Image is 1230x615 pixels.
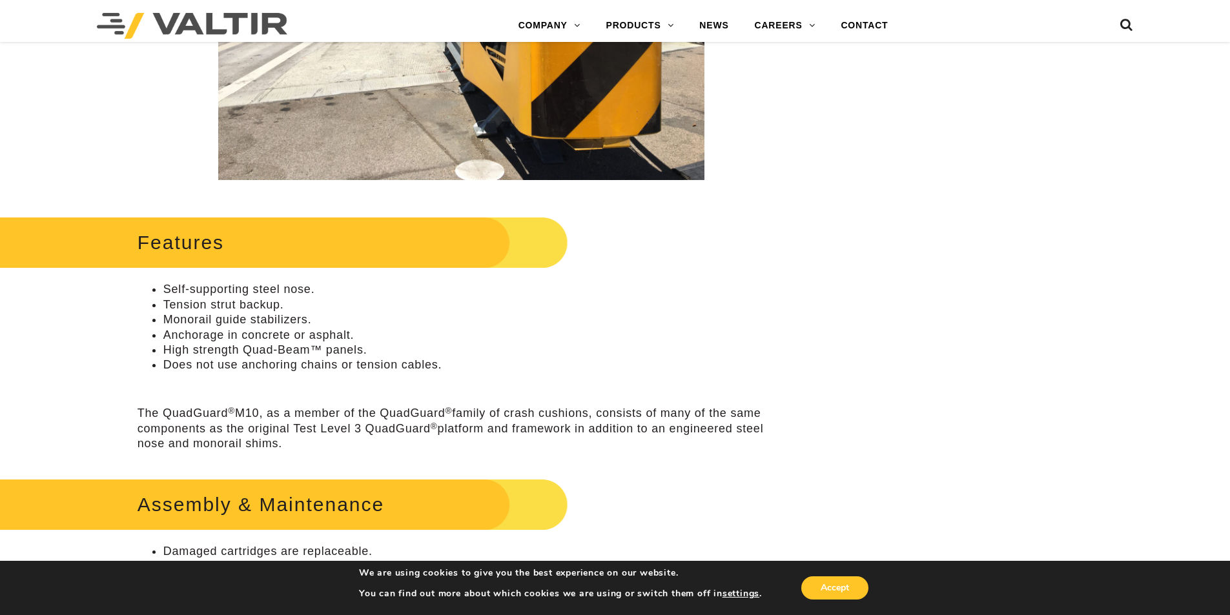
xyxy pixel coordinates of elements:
a: CAREERS [742,13,828,39]
p: We are using cookies to give you the best experience on our website. [359,567,762,579]
sup: ® [446,406,453,416]
sup: ® [228,406,235,416]
img: Valtir [97,13,287,39]
button: Accept [801,576,868,600]
sup: ® [431,421,438,431]
li: High strength Quad-Beam™ panels. [163,343,785,358]
li: Damaged cartridges are replaceable. [163,544,785,559]
p: The QuadGuard M10, as a member of the QuadGuard family of crash cushions, consists of many of the... [138,406,785,451]
button: settings [723,588,759,600]
li: Potentially reusable after an impact within MASH crash test standards.* [163,560,785,574]
a: CONTACT [828,13,901,39]
a: COMPANY [506,13,593,39]
li: Tension strut backup. [163,297,785,312]
li: Monorail guide stabilizers. [163,312,785,327]
p: You can find out more about which cookies we are using or switch them off in . [359,588,762,600]
a: NEWS [686,13,741,39]
a: PRODUCTS [593,13,687,39]
li: Does not use anchoring chains or tension cables. [163,358,785,372]
li: Self-supporting steel nose. [163,282,785,297]
li: Anchorage in concrete or asphalt. [163,328,785,343]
